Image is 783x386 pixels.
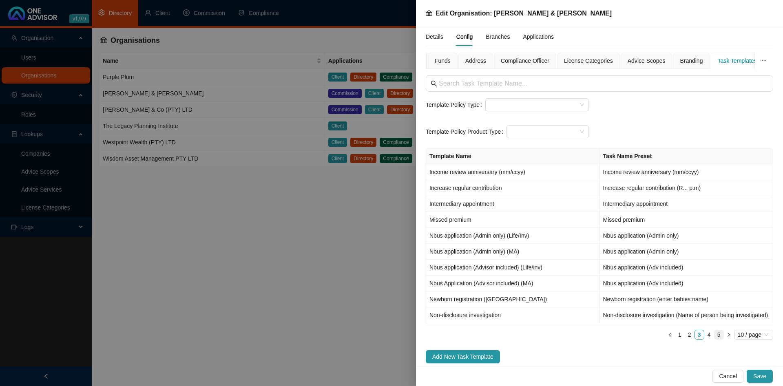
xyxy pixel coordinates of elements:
[426,32,443,41] div: Details
[426,196,600,212] td: Intermediary appointment
[600,180,774,196] td: Increase regular contribution (R... p.m)
[685,330,694,339] a: 2
[726,332,731,337] span: right
[734,330,773,340] div: Page Size
[456,34,473,40] span: Config
[668,332,672,337] span: left
[426,98,485,111] label: Template Policy Type
[600,307,774,323] td: Non-disclosure investigation (Name of person being investigated)
[600,260,774,276] td: Nbus application (Adv included)
[628,58,666,64] span: Advice Scopes
[724,330,734,340] li: Next Page
[724,330,734,340] button: right
[426,307,600,323] td: Non-disclosure investigation
[426,228,600,244] td: Nbus application (Admin only) (Life/Inv)
[675,330,684,339] a: 1
[753,372,766,381] span: Save
[486,32,510,41] div: Branches
[755,53,773,69] button: ellipsis
[431,80,437,87] span: search
[712,370,743,383] button: Cancel
[426,164,600,180] td: Income review anniversary (mm/ccyy)
[600,164,774,180] td: Income review anniversary (mm/ccyy)
[704,330,714,340] li: 4
[426,244,600,260] td: Nbus application (Admin only) (MA)
[665,330,675,340] button: left
[426,260,600,276] td: Nbus application (Advisor included) (Life/inv)
[600,244,774,260] td: Nbus application (Admin only)
[426,350,500,363] button: Add New Task Template
[600,291,774,307] td: Newborn registration (enter babies name)
[600,196,774,212] td: Intermediary appointment
[439,79,762,88] input: Search Task Template Name...
[761,58,767,63] span: ellipsis
[435,58,451,64] span: Funds
[465,58,486,64] span: Address
[665,330,675,340] li: Previous Page
[426,180,600,196] td: Increase regular contribution
[426,125,507,138] label: Template Policy Product Type
[501,58,549,64] span: Compliance Officer
[426,148,600,164] th: Template Name
[714,330,723,339] a: 5
[695,330,704,340] li: 3
[738,330,770,339] span: 10 / page
[600,228,774,244] td: Nbus application (Admin only)
[600,148,774,164] th: Task Name Preset
[523,34,554,40] span: Applications
[719,372,737,381] span: Cancel
[705,330,714,339] a: 4
[426,291,600,307] td: Newborn registration ([GEOGRAPHIC_DATA])
[675,330,685,340] li: 1
[600,276,774,291] td: Nbus application (Adv included)
[600,212,774,228] td: Missed premium
[680,56,703,65] div: Branding
[747,370,773,383] button: Save
[426,212,600,228] td: Missed premium
[432,352,493,361] span: Add New Task Template
[426,10,432,16] span: bank
[695,330,704,339] a: 3
[714,330,724,340] li: 5
[426,276,600,291] td: Nbus Application (Advisor included) (MA)
[685,330,695,340] li: 2
[717,56,756,65] div: Task Templates
[564,58,613,64] span: License Categories
[436,10,612,17] span: Edit Organisation: [PERSON_NAME] & [PERSON_NAME]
